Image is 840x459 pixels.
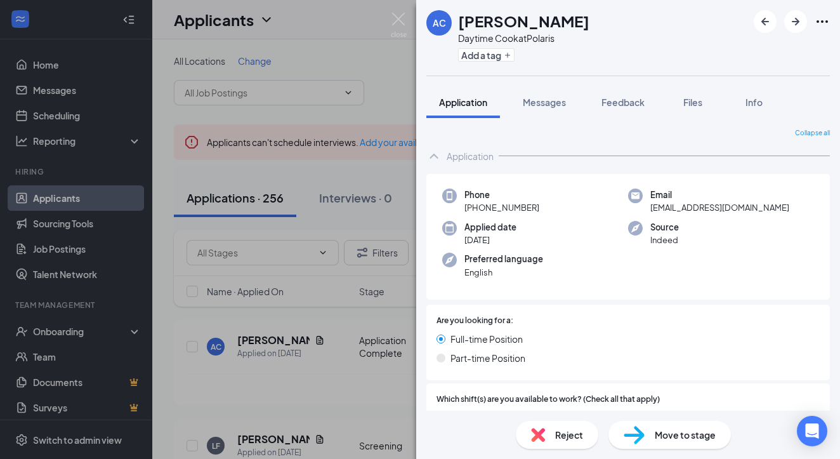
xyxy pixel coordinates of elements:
[745,96,763,108] span: Info
[523,96,566,108] span: Messages
[797,416,827,446] div: Open Intercom Messenger
[815,14,830,29] svg: Ellipses
[795,128,830,138] span: Collapse all
[439,96,487,108] span: Application
[683,96,702,108] span: Files
[450,332,523,346] span: Full-time Position
[555,428,583,442] span: Reject
[464,221,516,234] span: Applied date
[458,10,589,32] h1: [PERSON_NAME]
[464,234,516,246] span: [DATE]
[650,234,679,246] span: Indeed
[426,149,442,164] svg: ChevronUp
[758,14,773,29] svg: ArrowLeftNew
[650,189,789,201] span: Email
[450,351,525,365] span: Part-time Position
[784,10,807,33] button: ArrowRight
[650,201,789,214] span: [EMAIL_ADDRESS][DOMAIN_NAME]
[464,253,543,265] span: Preferred language
[504,51,511,59] svg: Plus
[433,17,446,29] div: AC
[788,14,803,29] svg: ArrowRight
[464,201,539,214] span: [PHONE_NUMBER]
[464,266,543,279] span: English
[458,48,515,62] button: PlusAdd a tag
[655,428,716,442] span: Move to stage
[754,10,777,33] button: ArrowLeftNew
[447,150,494,163] div: Application
[458,32,589,44] div: Daytime Cook at Polaris
[650,221,679,234] span: Source
[464,189,539,201] span: Phone
[601,96,645,108] span: Feedback
[436,315,513,327] span: Are you looking for a:
[436,394,660,406] span: Which shift(s) are you available to work? (Check all that apply)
